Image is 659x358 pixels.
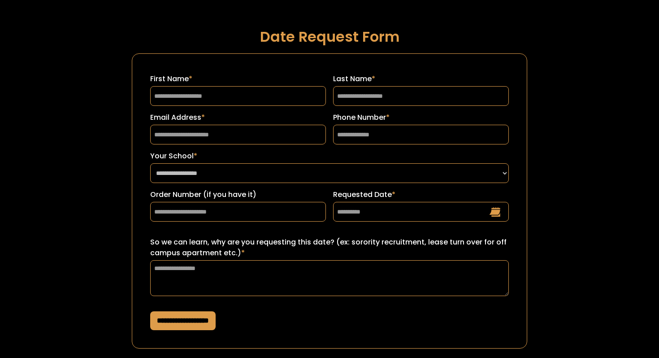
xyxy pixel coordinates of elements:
[132,53,527,349] form: Request a Date Form
[132,29,527,44] h1: Date Request Form
[150,112,326,123] label: Email Address
[333,112,509,123] label: Phone Number
[333,74,509,84] label: Last Name
[150,237,509,258] label: So we can learn, why are you requesting this date? (ex: sorority recruitment, lease turn over for...
[150,74,326,84] label: First Name
[333,189,509,200] label: Requested Date
[150,151,509,162] label: Your School
[150,189,326,200] label: Order Number (if you have it)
